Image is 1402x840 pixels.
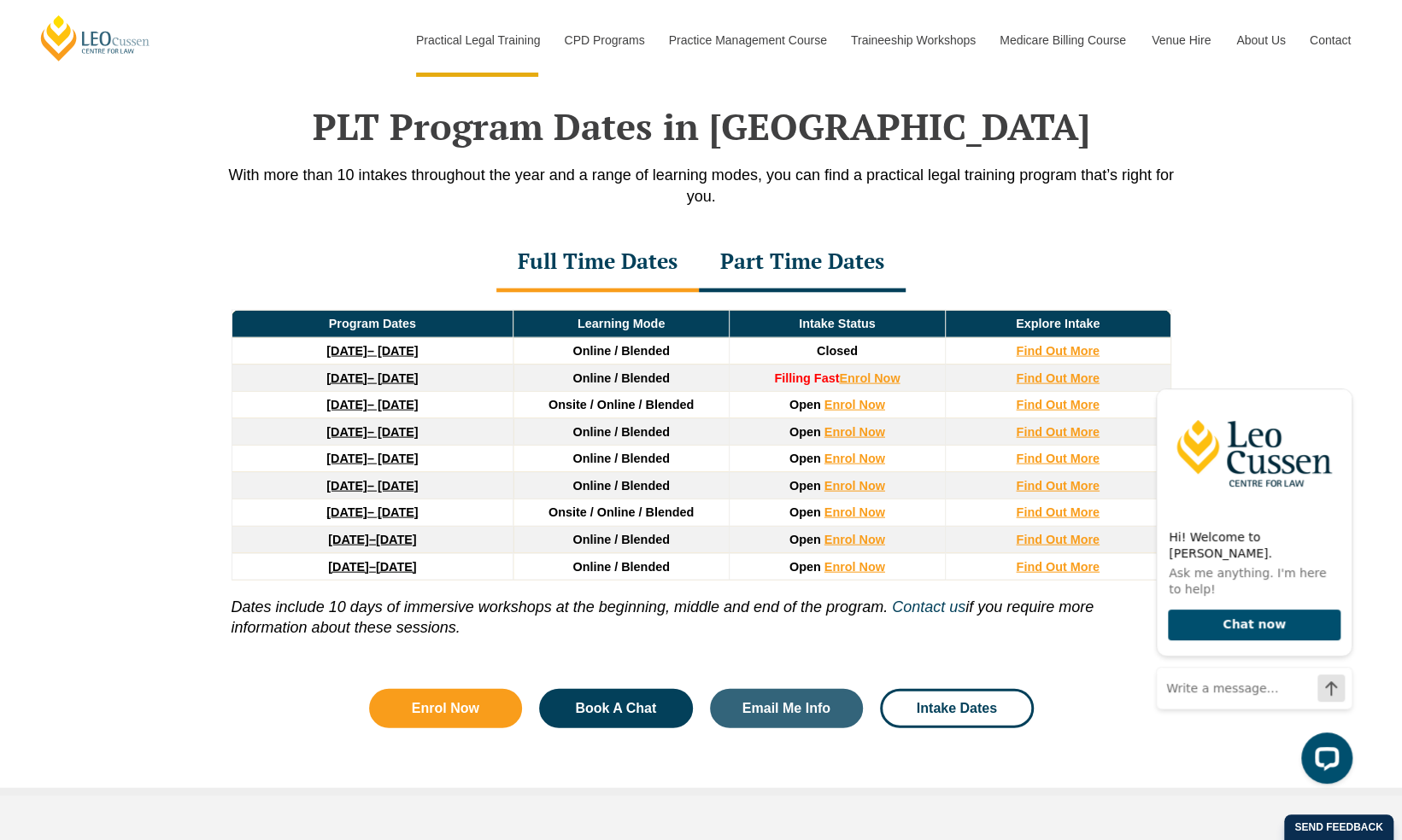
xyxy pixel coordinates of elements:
[376,560,417,574] span: [DATE]
[575,702,656,715] span: Book A Chat
[548,398,694,411] span: Onsite / Online / Blended
[839,371,900,385] a: Enrol Now
[710,689,864,728] a: Email Me Info
[572,344,670,358] span: Online / Blended
[403,3,552,77] a: Practical Legal Training
[572,371,670,385] span: Online / Blended
[789,452,821,465] span: Open
[987,3,1139,77] a: Medicare Billing Course
[1016,452,1100,465] a: Find Out More
[774,371,839,385] strong: Filling Fast
[572,560,670,574] span: Online / Blended
[572,425,670,439] span: Online / Blended
[328,533,369,546] strong: [DATE]
[326,398,367,411] strong: [DATE]
[232,311,513,338] td: Program Dates
[496,233,699,293] div: Full Time Dates
[572,479,670,493] span: Online / Blended
[789,560,821,574] span: Open
[326,344,367,358] strong: [DATE]
[328,533,416,546] a: [DATE]–[DATE]
[1223,3,1297,77] a: About Us
[824,505,885,519] a: Enrol Now
[326,505,367,519] strong: [DATE]
[376,533,417,546] span: [DATE]
[742,702,830,715] span: Email Me Info
[214,105,1188,148] h2: PLT Program Dates in [GEOGRAPHIC_DATA]
[38,14,152,62] a: [PERSON_NAME] Centre for Law
[1016,479,1100,493] a: Find Out More
[326,371,367,385] strong: [DATE]
[824,425,885,439] a: Enrol Now
[824,479,885,493] a: Enrol Now
[214,165,1188,207] p: With more than 10 intakes throughout the year and a range of learning modes, you can find a pract...
[551,3,655,77] a: CPD Programs
[917,702,997,715] span: Intake Dates
[824,533,885,546] a: Enrol Now
[572,533,670,546] span: Online / Blended
[328,560,416,574] a: [DATE]–[DATE]
[328,560,369,574] strong: [DATE]
[412,702,479,715] span: Enrol Now
[1016,371,1100,385] a: Find Out More
[789,505,821,519] span: Open
[326,344,418,358] a: [DATE]– [DATE]
[892,598,965,615] a: Contact us
[945,311,1170,338] td: Explore Intake
[789,398,821,411] span: Open
[729,311,945,338] td: Intake Status
[326,452,367,465] strong: [DATE]
[548,505,694,519] span: Onsite / Online / Blended
[789,533,821,546] span: Open
[232,580,1171,638] p: if you require more information about these sessions.
[1297,3,1364,77] a: Contact
[539,689,693,728] a: Book A Chat
[326,505,418,519] a: [DATE]– [DATE]
[699,233,906,293] div: Part Time Dates
[817,344,858,358] span: Closed
[880,689,1034,728] a: Intake Dates
[789,425,821,439] span: Open
[824,452,885,465] a: Enrol Now
[326,398,418,411] a: [DATE]– [DATE]
[326,425,367,439] strong: [DATE]
[1016,398,1100,411] a: Find Out More
[326,371,418,385] a: [DATE]– [DATE]
[1016,560,1100,574] a: Find Out More
[1142,375,1359,797] iframe: LiveChat chat widget
[326,452,418,465] a: [DATE]– [DATE]
[326,425,418,439] a: [DATE]– [DATE]
[1016,533,1100,546] a: Find Out More
[1016,505,1100,519] a: Find Out More
[369,689,523,728] a: Enrol Now
[232,598,888,615] i: Dates include 10 days of immersive workshops at the beginning, middle and end of the program.
[326,479,367,493] strong: [DATE]
[789,479,821,493] span: Open
[824,560,885,574] a: Enrol Now
[1139,3,1223,77] a: Venue Hire
[1016,425,1100,439] a: Find Out More
[513,311,730,338] td: Learning Mode
[656,3,838,77] a: Practice Management Course
[838,3,987,77] a: Traineeship Workshops
[1016,344,1100,358] a: Find Out More
[326,479,418,493] a: [DATE]– [DATE]
[572,452,670,465] span: Online / Blended
[824,398,885,411] a: Enrol Now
